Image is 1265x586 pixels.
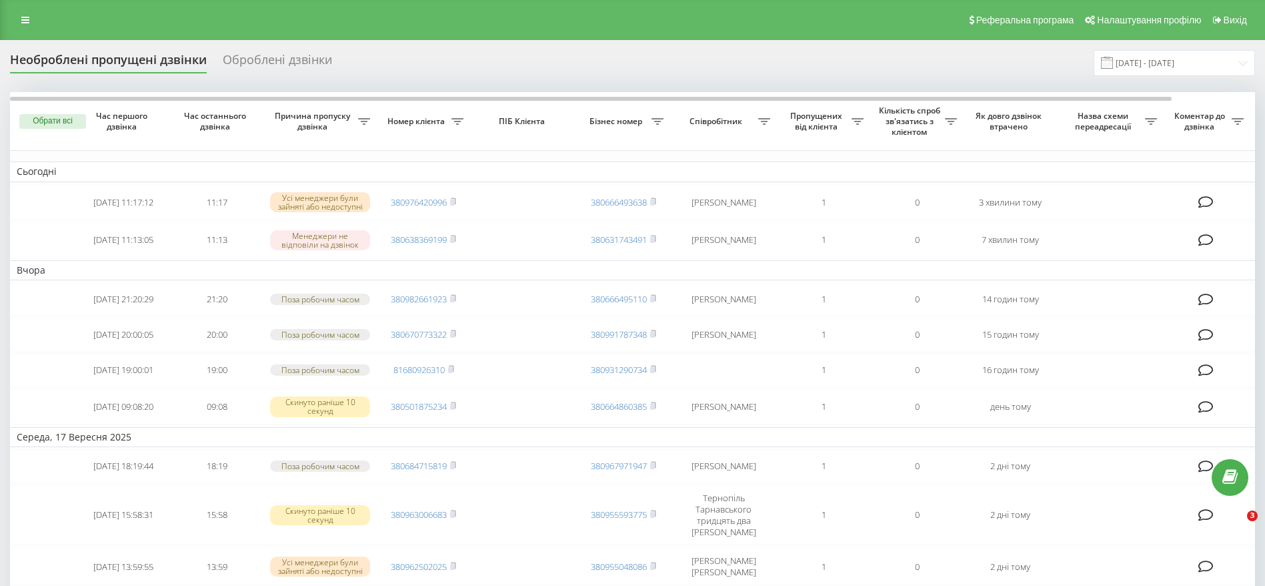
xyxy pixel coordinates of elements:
span: ПІБ Клієнта [481,116,565,127]
a: 380955593775 [591,509,647,521]
span: Коментар до дзвінка [1170,111,1232,131]
td: 1 [777,185,870,220]
span: Пропущених від клієнта [784,111,852,131]
a: 380684715819 [391,460,447,472]
td: [PERSON_NAME] [670,318,777,351]
a: 380962502025 [391,561,447,573]
td: 1 [777,222,870,258]
td: 18:19 [170,450,263,483]
td: 16 годин тому [964,354,1057,386]
span: Як довго дзвінок втрачено [974,111,1046,131]
td: 0 [870,485,964,545]
button: Обрати всі [19,114,86,129]
div: Менеджери не відповіли на дзвінок [270,230,370,250]
td: [DATE] 13:59:55 [77,548,170,585]
td: 1 [777,450,870,483]
span: Час першого дзвінка [87,111,159,131]
div: Поза робочим часом [270,294,370,305]
td: 0 [870,389,964,424]
div: Поза робочим часом [270,364,370,376]
a: 380982661923 [391,293,447,305]
a: 380638369199 [391,234,447,246]
td: [DATE] 18:19:44 [77,450,170,483]
div: Оброблені дзвінки [223,53,332,73]
div: Поза робочим часом [270,461,370,472]
td: [DATE] 15:58:31 [77,485,170,545]
td: 1 [777,318,870,351]
span: Вихід [1224,15,1247,25]
td: 7 хвилин тому [964,222,1057,258]
span: Реферальна програма [976,15,1074,25]
span: Номер клієнта [383,116,451,127]
a: 81680926310 [393,364,445,376]
td: 3 хвилини тому [964,185,1057,220]
td: 0 [870,318,964,351]
td: 0 [870,222,964,258]
div: Необроблені пропущені дзвінки [10,53,207,73]
td: 0 [870,450,964,483]
td: [PERSON_NAME] [670,283,777,316]
td: [DATE] 19:00:01 [77,354,170,386]
span: Час останнього дзвінка [181,111,253,131]
td: 20:00 [170,318,263,351]
td: 1 [777,485,870,545]
td: 13:59 [170,548,263,585]
a: 380991787348 [591,328,647,340]
td: [PERSON_NAME] [670,450,777,483]
td: 1 [777,354,870,386]
div: Поза робочим часом [270,329,370,340]
td: 21:20 [170,283,263,316]
span: Бізнес номер [583,116,652,127]
td: [DATE] 20:00:05 [77,318,170,351]
td: 11:13 [170,222,263,258]
td: [PERSON_NAME] [670,185,777,220]
a: 380666493638 [591,196,647,208]
td: 0 [870,548,964,585]
td: 15 годин тому [964,318,1057,351]
div: Скинуто раніше 10 секунд [270,396,370,416]
td: [DATE] 11:17:12 [77,185,170,220]
div: Усі менеджери були зайняті або недоступні [270,557,370,577]
td: 1 [777,283,870,316]
td: [PERSON_NAME] [PERSON_NAME] [670,548,777,585]
td: [PERSON_NAME] [670,222,777,258]
iframe: Intercom live chat [1220,511,1252,543]
td: Тернопіль Тарнавського тридцять два [PERSON_NAME] [670,485,777,545]
td: [DATE] 09:08:20 [77,389,170,424]
td: 19:00 [170,354,263,386]
div: Скинуто раніше 10 секунд [270,505,370,525]
td: 2 дні тому [964,485,1057,545]
a: 380501875234 [391,400,447,412]
span: Співробітник [677,116,758,127]
a: 380631743491 [591,234,647,246]
div: Усі менеджери були зайняті або недоступні [270,192,370,212]
span: 3 [1247,511,1258,521]
a: 380976420996 [391,196,447,208]
td: [DATE] 21:20:29 [77,283,170,316]
td: 14 годин тому [964,283,1057,316]
td: [PERSON_NAME] [670,389,777,424]
a: 380664860385 [591,400,647,412]
a: 380666495110 [591,293,647,305]
td: день тому [964,389,1057,424]
span: Налаштування профілю [1097,15,1201,25]
a: 380963006683 [391,509,447,521]
td: 09:08 [170,389,263,424]
td: 15:58 [170,485,263,545]
td: [DATE] 11:13:05 [77,222,170,258]
td: 1 [777,389,870,424]
a: 380967971947 [591,460,647,472]
span: Причина пропуску дзвінка [270,111,358,131]
td: 2 дні тому [964,548,1057,585]
td: 2 дні тому [964,450,1057,483]
a: 380670773322 [391,328,447,340]
a: 380955048086 [591,561,647,573]
a: 380931290734 [591,364,647,376]
td: 0 [870,354,964,386]
td: 0 [870,185,964,220]
span: Кількість спроб зв'язатись з клієнтом [877,105,945,137]
td: 0 [870,283,964,316]
td: 11:17 [170,185,263,220]
td: 1 [777,548,870,585]
span: Назва схеми переадресації [1064,111,1145,131]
